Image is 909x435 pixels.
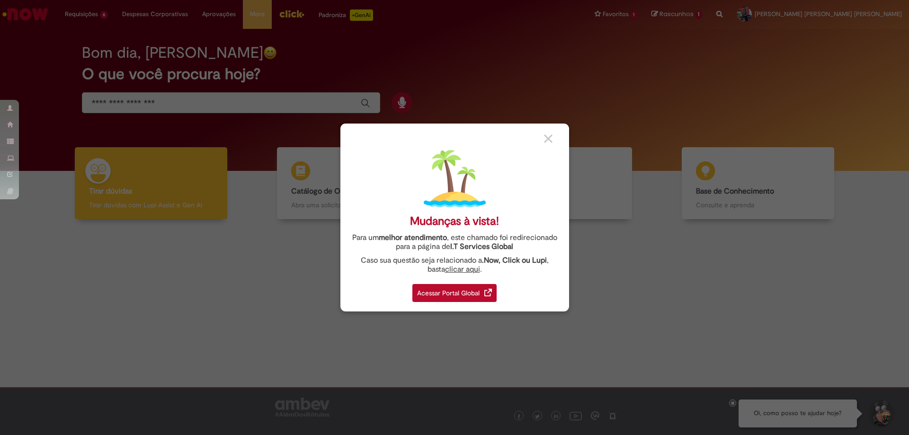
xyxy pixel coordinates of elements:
strong: melhor atendimento [379,233,447,242]
div: Mudanças à vista! [410,214,499,228]
img: island.png [424,148,486,210]
strong: .Now, Click ou Lupi [482,256,547,265]
a: I.T Services Global [450,237,513,251]
a: clicar aqui [445,259,480,274]
div: Acessar Portal Global [412,284,497,302]
div: Para um , este chamado foi redirecionado para a página de [348,233,562,251]
img: close_button_grey.png [544,134,553,143]
a: Acessar Portal Global [412,279,497,302]
img: redirect_link.png [484,289,492,296]
div: Caso sua questão seja relacionado a , basta . [348,256,562,274]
